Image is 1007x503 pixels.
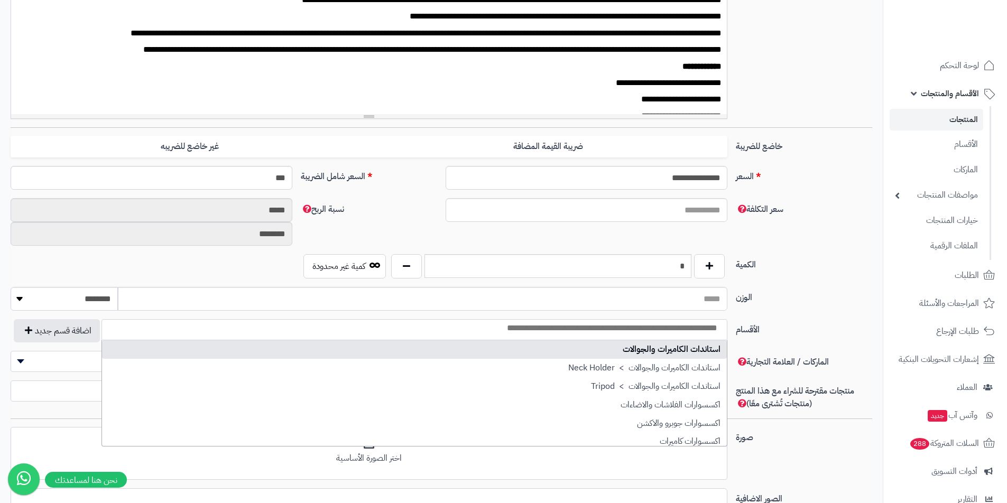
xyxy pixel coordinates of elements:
span: أدوات التسويق [931,464,977,479]
label: الكمية [732,254,876,271]
a: الملفات الرقمية [890,235,983,257]
span: منتجات مقترحة للشراء مع هذا المنتج (منتجات تُشترى معًا) [736,385,854,410]
span: العملاء [957,380,977,395]
a: خيارات المنتجات [890,209,983,232]
a: العملاء [890,375,1001,400]
li: استاندات الكاميرات والجوالات [102,340,727,359]
label: غير خاضع للضريبه [11,136,369,157]
a: المراجعات والأسئلة [890,291,1001,316]
a: طلبات الإرجاع [890,319,1001,344]
span: السلات المتروكة [909,436,979,451]
a: المنتجات [890,109,983,131]
a: لوحة التحكم [890,53,1001,78]
a: السلات المتروكة288 [890,431,1001,456]
li: استاندات الكاميرات والجوالات > Tripod [102,377,727,396]
li: اكسسوارات الفلاشات والاضاءات [102,396,727,414]
span: إشعارات التحويلات البنكية [899,352,979,367]
span: طلبات الإرجاع [936,324,979,339]
span: جديد [928,410,947,422]
a: الطلبات [890,263,1001,288]
a: مواصفات المنتجات [890,184,983,207]
span: سعر التكلفة [736,203,783,216]
label: ضريبة القيمة المضافة [369,136,727,157]
span: لوحة التحكم [940,58,979,73]
label: صورة [732,427,876,444]
li: استاندات الكاميرات والجوالات > Neck Holder [102,359,727,377]
label: الوزن [732,287,876,304]
span: الطلبات [955,268,979,283]
a: إشعارات التحويلات البنكية [890,347,1001,372]
span: نسبة الربح [301,203,344,216]
label: الأقسام [732,319,876,336]
label: السعر شامل الضريبة [297,166,441,183]
span: الماركات / العلامة التجارية [736,356,829,368]
li: اكسسوارات جوبرو والاكشن [102,414,727,433]
span: المراجعات والأسئلة [919,296,979,311]
span: وآتس آب [927,408,977,423]
span: الأقسام والمنتجات [921,86,979,101]
a: أدوات التسويق [890,459,1001,484]
li: اكسسوارات كاميرات [102,432,727,451]
label: خاضع للضريبة [732,136,876,153]
span: 288 [910,438,929,450]
a: وآتس آبجديد [890,403,1001,428]
label: السعر [732,166,876,183]
a: الأقسام [890,133,983,156]
a: الماركات [890,159,983,181]
button: اضافة قسم جديد [14,319,100,342]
